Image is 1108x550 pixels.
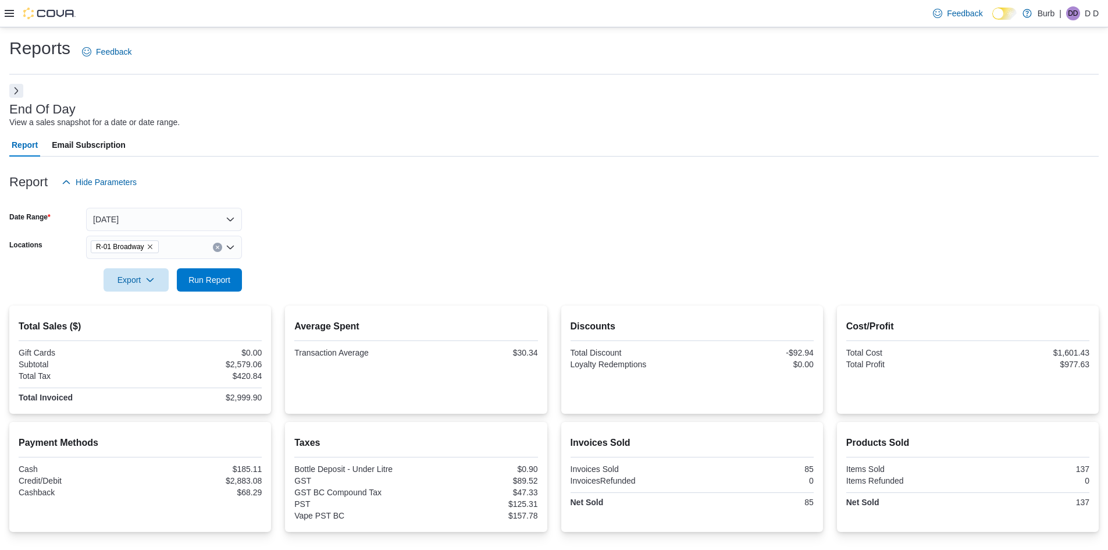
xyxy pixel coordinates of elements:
[9,175,48,189] h3: Report
[294,436,537,450] h2: Taxes
[928,2,987,25] a: Feedback
[846,436,1089,450] h2: Products Sold
[96,241,144,253] span: R-01 Broadway
[294,476,414,485] div: GST
[111,268,162,292] span: Export
[142,393,262,402] div: $2,999.90
[970,498,1089,507] div: 137
[213,243,222,252] button: Clear input
[9,116,180,129] div: View a sales snapshot for a date or date range.
[19,348,138,357] div: Gift Cards
[294,320,537,333] h2: Average Spent
[294,488,414,497] div: GST BC Compound Tax
[226,243,235,252] button: Open list of options
[846,476,966,485] div: Items Refunded
[571,498,604,507] strong: Net Sold
[147,243,154,250] button: Remove R-01 Broadway from selection in this group
[9,84,23,98] button: Next
[19,371,138,381] div: Total Tax
[19,393,73,402] strong: Total Invoiced
[104,268,169,292] button: Export
[12,133,38,157] span: Report
[1085,6,1099,20] p: D D
[96,46,131,58] span: Feedback
[86,208,242,231] button: [DATE]
[694,360,814,369] div: $0.00
[57,171,141,194] button: Hide Parameters
[694,476,814,485] div: 0
[142,488,262,497] div: $68.29
[77,40,136,63] a: Feedback
[76,176,137,188] span: Hide Parameters
[694,348,814,357] div: -$92.94
[970,360,1089,369] div: $977.63
[846,464,966,474] div: Items Sold
[19,320,262,333] h2: Total Sales ($)
[970,348,1089,357] div: $1,601.43
[9,212,51,222] label: Date Range
[1038,6,1055,20] p: Burb
[188,274,230,286] span: Run Report
[142,360,262,369] div: $2,579.06
[418,348,537,357] div: $30.34
[52,133,126,157] span: Email Subscription
[947,8,982,19] span: Feedback
[294,464,414,474] div: Bottle Deposit - Under Litre
[294,348,414,357] div: Transaction Average
[846,360,966,369] div: Total Profit
[142,476,262,485] div: $2,883.08
[142,464,262,474] div: $185.11
[294,499,414,509] div: PST
[418,511,537,520] div: $157.78
[142,348,262,357] div: $0.00
[177,268,242,292] button: Run Report
[846,320,1089,333] h2: Cost/Profit
[91,240,159,253] span: R-01 Broadway
[9,102,76,116] h3: End Of Day
[19,476,138,485] div: Credit/Debit
[418,488,537,497] div: $47.33
[19,464,138,474] div: Cash
[970,464,1089,474] div: 137
[19,360,138,369] div: Subtotal
[571,360,690,369] div: Loyalty Redemptions
[571,320,814,333] h2: Discounts
[846,498,879,507] strong: Net Sold
[418,499,537,509] div: $125.31
[571,436,814,450] h2: Invoices Sold
[418,464,537,474] div: $0.90
[9,240,42,250] label: Locations
[571,476,690,485] div: InvoicesRefunded
[1068,6,1078,20] span: DD
[571,464,690,474] div: Invoices Sold
[23,8,76,19] img: Cova
[19,488,138,497] div: Cashback
[970,476,1089,485] div: 0
[294,511,414,520] div: Vape PST BC
[1059,6,1061,20] p: |
[418,476,537,485] div: $89.52
[9,37,70,60] h1: Reports
[846,348,966,357] div: Total Cost
[19,436,262,450] h2: Payment Methods
[142,371,262,381] div: $420.84
[1066,6,1080,20] div: D D
[694,464,814,474] div: 85
[694,498,814,507] div: 85
[992,8,1017,20] input: Dark Mode
[571,348,690,357] div: Total Discount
